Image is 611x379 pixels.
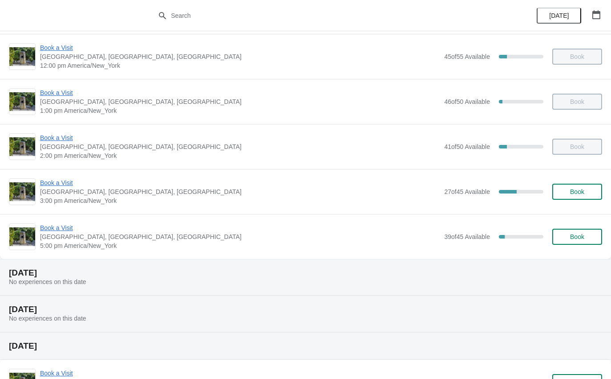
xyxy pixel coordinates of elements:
[552,184,602,200] button: Book
[537,8,581,24] button: [DATE]
[40,61,440,70] span: 12:00 pm America/New_York
[40,43,440,52] span: Book a Visit
[40,142,440,151] span: [GEOGRAPHIC_DATA], [GEOGRAPHIC_DATA], [GEOGRAPHIC_DATA]
[570,233,584,240] span: Book
[40,196,440,205] span: 3:00 pm America/New_York
[444,143,490,150] span: 41 of 50 Available
[549,12,569,19] span: [DATE]
[552,229,602,245] button: Book
[9,227,35,246] img: Book a Visit | The Noguchi Museum, 33rd Road, Queens, NY, USA | 5:00 pm America/New_York
[9,342,602,350] h2: [DATE]
[9,305,602,314] h2: [DATE]
[570,188,584,195] span: Book
[9,47,35,66] img: Book a Visit | The Noguchi Museum, 33rd Road, Queens, NY, USA | 12:00 pm America/New_York
[40,232,440,241] span: [GEOGRAPHIC_DATA], [GEOGRAPHIC_DATA], [GEOGRAPHIC_DATA]
[40,133,440,142] span: Book a Visit
[40,52,440,61] span: [GEOGRAPHIC_DATA], [GEOGRAPHIC_DATA], [GEOGRAPHIC_DATA]
[444,188,490,195] span: 27 of 45 Available
[9,278,86,285] span: No experiences on this date
[40,151,440,160] span: 2:00 pm America/New_York
[40,187,440,196] span: [GEOGRAPHIC_DATA], [GEOGRAPHIC_DATA], [GEOGRAPHIC_DATA]
[40,369,440,378] span: Book a Visit
[40,241,440,250] span: 5:00 pm America/New_York
[9,182,35,201] img: Book a Visit | The Noguchi Museum, 33rd Road, Queens, NY, USA | 3:00 pm America/New_York
[40,223,440,232] span: Book a Visit
[444,233,490,240] span: 39 of 45 Available
[9,315,86,322] span: No experiences on this date
[9,92,35,111] img: Book a Visit | The Noguchi Museum, 33rd Road, Queens, NY, USA | 1:00 pm America/New_York
[444,53,490,60] span: 45 of 55 Available
[40,88,440,97] span: Book a Visit
[9,268,602,277] h2: [DATE]
[40,106,440,115] span: 1:00 pm America/New_York
[170,8,458,24] input: Search
[9,137,35,156] img: Book a Visit | The Noguchi Museum, 33rd Road, Queens, NY, USA | 2:00 pm America/New_York
[40,178,440,187] span: Book a Visit
[40,97,440,106] span: [GEOGRAPHIC_DATA], [GEOGRAPHIC_DATA], [GEOGRAPHIC_DATA]
[444,98,490,105] span: 46 of 50 Available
